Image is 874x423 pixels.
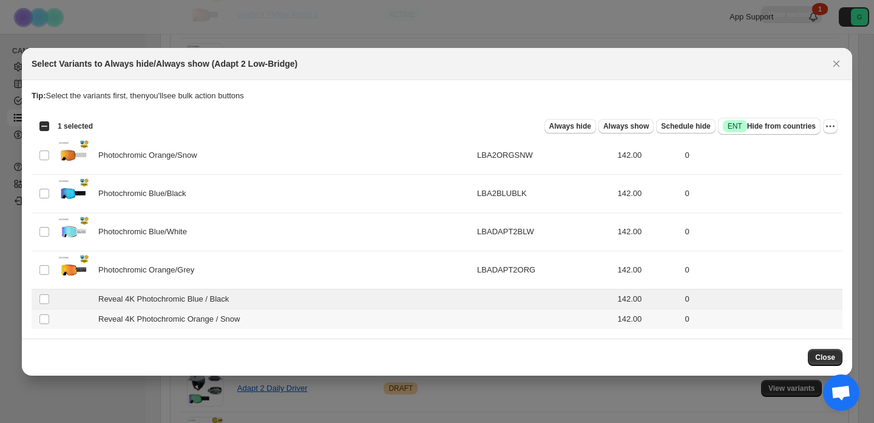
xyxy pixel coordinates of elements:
[32,58,297,70] h2: Select Variants to Always hide/Always show (Adapt 2 Low-Bridge)
[661,121,710,131] span: Schedule hide
[603,121,649,131] span: Always show
[58,121,93,131] span: 1 selected
[473,212,614,251] td: LBADAPT2BLW
[98,226,194,238] span: Photochromic Blue/White
[614,174,682,212] td: 142.00
[473,136,614,174] td: LBA2ORGSNW
[98,188,192,200] span: Photochromic Blue/Black
[58,217,89,247] img: adapt2cropsnewbadge-57_38641aff-7719-4a45-bd42-fb99ea1ec2b1.jpg
[614,212,682,251] td: 142.00
[723,120,816,132] span: Hide from countries
[98,293,235,305] span: Reveal 4K Photochromic Blue / Black
[32,90,842,102] p: Select the variants first, then you'll see bulk action buttons
[614,251,682,289] td: 142.00
[32,91,46,100] strong: Tip:
[549,121,591,131] span: Always hide
[58,140,89,171] img: fw24_adapt_2_lb_reveal_orange_snow.jpg
[614,289,682,309] td: 142.00
[681,174,842,212] td: 0
[815,353,835,362] span: Close
[681,309,842,329] td: 0
[473,174,614,212] td: LBA2BLUBLK
[598,119,654,134] button: Always show
[98,264,201,276] span: Photochromic Orange/Grey
[823,119,838,134] button: More actions
[808,349,842,366] button: Close
[58,178,89,209] img: fw24_adapt_2_lb_reveal_blue_black.jpg
[614,309,682,329] td: 142.00
[473,251,614,289] td: LBADAPT2ORG
[823,374,859,411] a: Open chat
[681,289,842,309] td: 0
[718,118,821,135] button: SuccessENTHide from countries
[58,255,89,285] img: adapt2cropsnewbadge-50_eb52c36a-6245-47a7-a213-4ec96a2c9ff5.jpg
[544,119,596,134] button: Always hide
[656,119,715,134] button: Schedule hide
[681,212,842,251] td: 0
[614,136,682,174] td: 142.00
[681,136,842,174] td: 0
[828,55,845,72] button: Close
[98,149,203,161] span: Photochromic Orange/Snow
[681,251,842,289] td: 0
[98,313,246,325] span: Reveal 4K Photochromic Orange / Snow
[728,121,742,131] span: ENT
